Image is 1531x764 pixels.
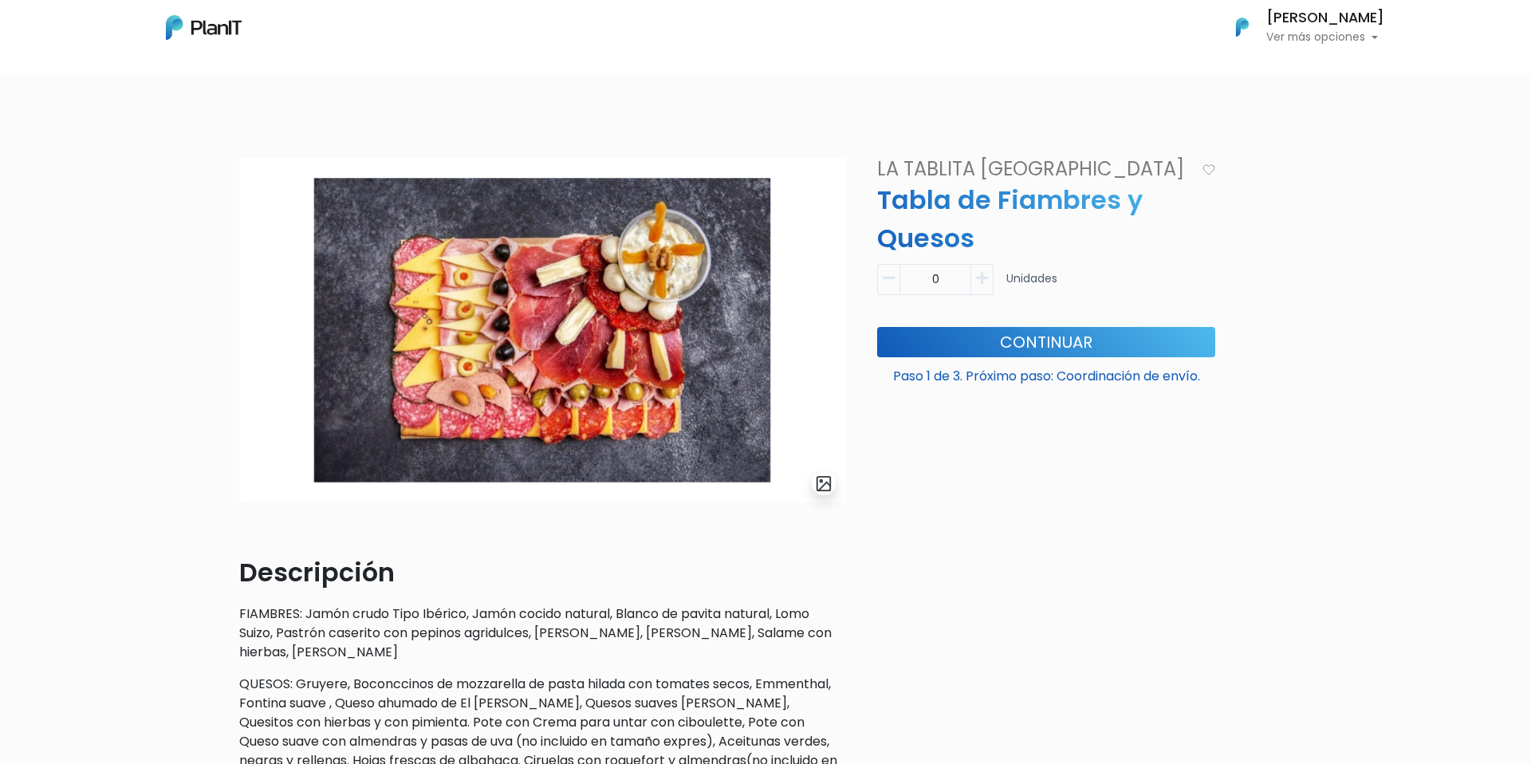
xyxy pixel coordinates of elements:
p: Ver más opciones [1266,32,1384,43]
h4: La Tablita [GEOGRAPHIC_DATA] [868,158,1195,181]
img: gallery-light [815,475,833,493]
p: Tabla de Fiambres y Quesos [868,181,1225,258]
p: Paso 1 de 3. Próximo paso: Coordinación de envío. [877,360,1215,386]
button: PlanIt Logo [PERSON_NAME] Ver más opciones [1215,6,1384,48]
img: PlanIt Logo [166,15,242,40]
p: Unidades [1006,270,1057,301]
h6: [PERSON_NAME] [1266,11,1384,26]
img: heart_icon [1202,164,1215,175]
p: FIAMBRES: Jamón crudo Tipo Ibérico, Jamón cocido natural, Blanco de pavita natural, Lomo Suizo, P... [239,605,845,662]
img: PlanIt Logo [1225,10,1260,45]
p: Descripción [239,553,845,592]
button: Continuar [877,327,1215,357]
img: 2000___2000-Photoroom_-_2025-06-03T170042.406.jpg [239,158,845,502]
